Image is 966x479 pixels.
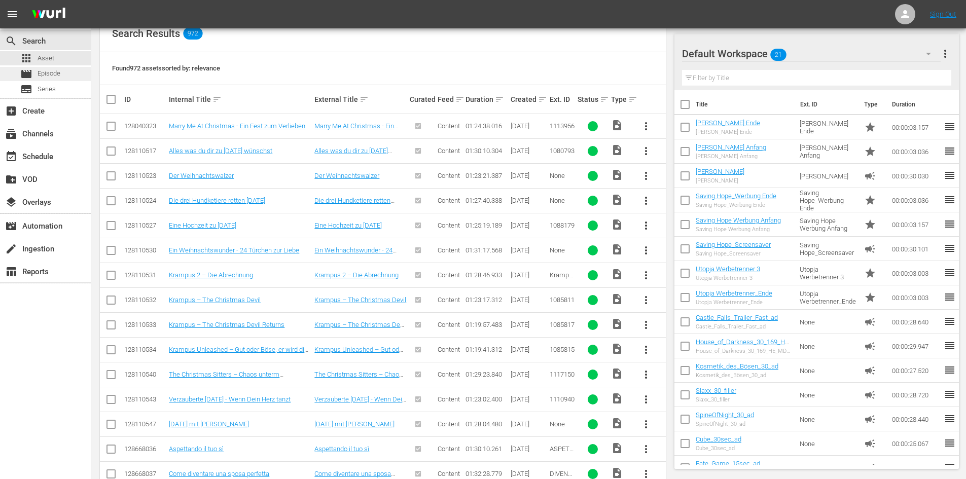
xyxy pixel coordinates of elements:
[696,323,778,330] div: Castle_Falls_Trailer_Fast_ad
[466,197,507,204] div: 01:27:40.338
[438,395,460,403] span: Content
[888,383,944,407] td: 00:00:28.720
[634,164,658,188] button: more_vert
[314,197,395,212] a: Die drei Hundketiere retten [DATE]
[640,319,652,331] span: more_vert
[600,95,609,104] span: sort
[696,168,744,175] a: [PERSON_NAME]
[124,470,166,477] div: 128668037
[511,346,547,353] div: [DATE]
[611,392,623,404] span: Video
[511,93,547,105] div: Created
[634,238,658,263] button: more_vert
[169,346,311,361] a: Krampus Unleashed – Gut oder Böse, er wird dich kriegen
[511,122,547,130] div: [DATE]
[314,395,406,411] a: Verzauberte [DATE] - Wenn Dein Herz tanzt
[634,313,658,337] button: more_vert
[796,334,861,358] td: None
[314,246,397,262] a: Ein Weihnachtswunder - 24 Türchen zur Liebe
[6,8,18,20] span: menu
[550,147,575,155] span: 1080793
[212,95,222,104] span: sort
[124,321,166,328] div: 128110533
[944,388,956,400] span: reorder
[939,42,951,66] button: more_vert
[888,164,944,188] td: 00:00:30.030
[466,147,507,155] div: 01:30:10.304
[796,285,861,310] td: Utopja Werbetrenner_Ende
[550,346,575,353] span: 1085815
[888,334,944,358] td: 00:00:29.947
[169,296,261,304] a: Krampus – The Christmas Devil
[169,93,311,105] div: Internal Title
[696,338,789,353] a: House_of_Darkness_30_169_HE_MD_Ad
[511,172,547,179] div: [DATE]
[550,321,575,328] span: 1085817
[466,420,507,428] div: 01:28:04.480
[696,177,744,184] div: [PERSON_NAME]
[640,443,652,455] span: more_vert
[944,413,956,425] span: reorder
[640,219,652,232] span: more_vert
[611,218,623,231] span: Video
[634,412,658,436] button: more_vert
[466,93,507,105] div: Duration
[696,275,760,281] div: Utopja Werbetrenner 3
[169,445,224,453] a: Aspettando il tuo sì
[578,93,608,105] div: Status
[169,147,272,155] a: Alles was du dir zu [DATE] wünschst
[696,119,760,127] a: [PERSON_NAME] Ende
[5,35,17,47] span: Search
[183,27,202,40] span: 972
[939,48,951,60] span: more_vert
[696,299,772,306] div: Utopja Werbetrenner_Ende
[550,296,575,304] span: 1085811
[124,420,166,428] div: 128110547
[796,115,861,139] td: [PERSON_NAME] Ende
[124,147,166,155] div: 128110517
[314,445,369,453] a: Aspettando il tuo sì
[466,246,507,254] div: 01:31:17.568
[438,147,460,155] span: Content
[550,395,575,403] span: 1110940
[169,395,291,403] a: Verzauberte [DATE] - Wenn Dein Herz tanzt
[511,246,547,254] div: [DATE]
[696,411,754,419] a: SpineOfNight_30_ad
[696,202,776,208] div: Saving Hope_Werbung Ende
[944,194,956,206] span: reorder
[550,371,575,378] span: 1117150
[640,269,652,281] span: more_vert
[888,115,944,139] td: 00:00:03.157
[634,437,658,461] button: more_vert
[696,289,772,297] a: Utopja Werbetrenner_Ende
[438,371,460,378] span: Content
[796,407,861,431] td: None
[611,194,623,206] span: Video
[864,243,876,255] span: Ad
[888,310,944,334] td: 00:00:28.640
[20,83,32,95] span: Series
[466,371,507,378] div: 01:29:23.840
[611,93,630,105] div: Type
[696,372,778,379] div: Kosmetik_des_Bösen_30_ad
[696,241,771,248] a: Saving Hope_Screensaver
[112,27,180,40] span: Search Results
[169,271,253,279] a: Krampus 2 – Die Abrechnung
[696,153,766,160] div: [PERSON_NAME] Anfang
[634,263,658,287] button: more_vert
[696,348,792,354] div: House_of_Darkness_30_169_HE_MD_Ad
[169,420,249,428] a: [DATE] mit [PERSON_NAME]
[511,296,547,304] div: [DATE]
[438,420,460,428] span: Content
[864,194,876,206] span: Promo
[640,145,652,157] span: more_vert
[550,271,574,309] span: Krampus 2 – Die Abrechnung
[438,321,460,328] span: Content
[438,296,460,304] span: Content
[466,296,507,304] div: 01:23:17.312
[314,147,392,162] a: Alles was du dir zu [DATE] wünschst
[640,244,652,256] span: more_vert
[314,122,398,137] a: Marry Me At Christmas - Ein Fest zum Verlieben
[611,144,623,156] span: Video
[611,169,623,181] span: Video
